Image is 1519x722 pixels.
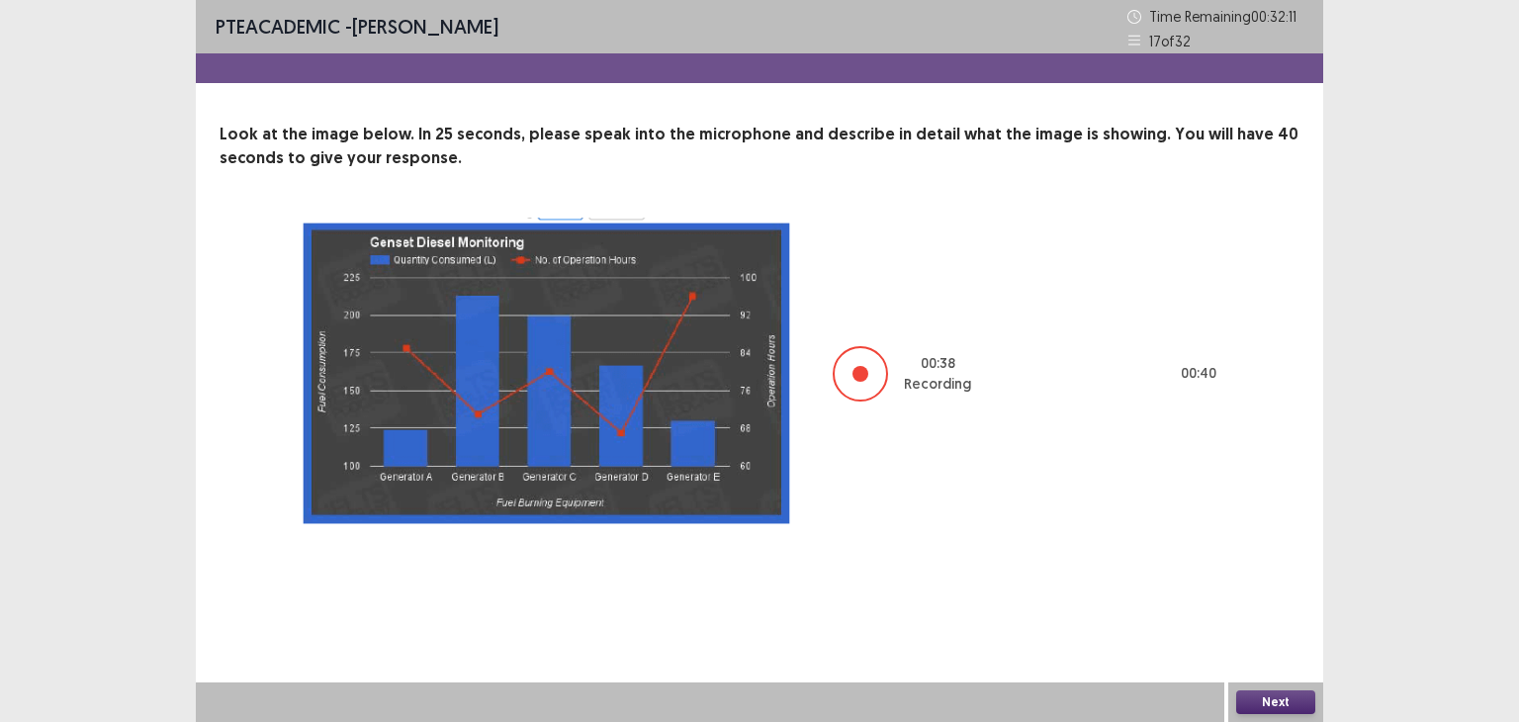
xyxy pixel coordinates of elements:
[1149,31,1191,51] p: 17 of 32
[216,12,498,42] p: - [PERSON_NAME]
[1236,690,1315,714] button: Next
[921,353,955,374] p: 00 : 38
[904,374,971,395] p: Recording
[1149,6,1303,27] p: Time Remaining 00 : 32 : 11
[216,14,340,39] span: PTE academic
[1181,363,1216,384] p: 00 : 40
[220,123,1299,170] p: Look at the image below. In 25 seconds, please speak into the microphone and describe in detail w...
[299,218,793,529] img: image-description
